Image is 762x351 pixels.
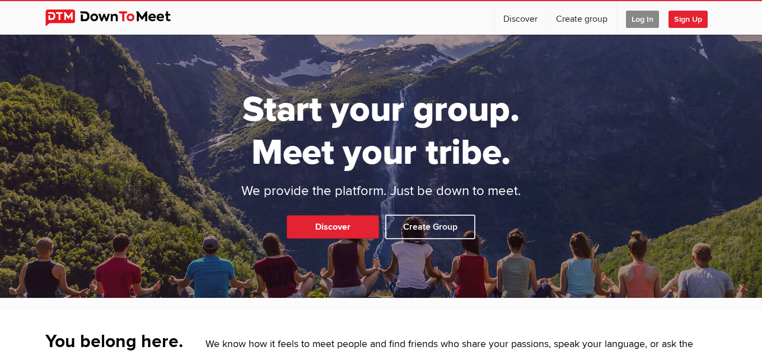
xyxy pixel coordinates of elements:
[626,11,659,28] span: Log In
[668,1,717,35] a: Sign Up
[617,1,668,35] a: Log In
[494,1,546,35] a: Discover
[199,88,563,174] h1: Start your group. Meet your tribe.
[287,215,379,239] a: Discover
[385,215,475,239] a: Create Group
[668,11,708,28] span: Sign Up
[45,10,188,26] img: DownToMeet
[547,1,616,35] a: Create group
